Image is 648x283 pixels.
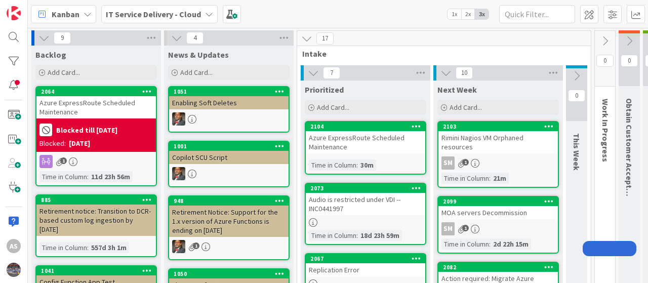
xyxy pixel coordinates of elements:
span: 3x [475,9,489,19]
div: 2082 [438,263,558,272]
div: Copilot SCU Script [169,151,289,164]
div: 2073Audio is restricted under VDI --INC0441997 [306,184,425,215]
span: Add Card... [180,68,213,77]
div: Retirement notice: Transition to DCR-based custom log ingestion by [DATE] [36,205,156,236]
span: Add Card... [450,103,482,112]
span: 0 [568,90,585,102]
span: : [489,238,491,250]
span: 4 [186,32,204,44]
span: 7 [323,67,340,79]
div: 2104 [306,122,425,131]
div: SM [441,156,455,170]
div: 2104 [310,123,425,130]
div: Time in Column [39,171,87,182]
span: Add Card... [48,68,80,77]
div: SM [441,222,455,235]
input: Quick Filter... [499,5,575,23]
div: 2099 [443,198,558,205]
div: AS [7,239,21,253]
div: 11d 23h 56m [89,171,133,182]
span: : [87,242,89,253]
span: 2x [461,9,475,19]
div: [DATE] [69,138,90,149]
div: Audio is restricted under VDI --INC0441997 [306,193,425,215]
div: 1041 [36,266,156,275]
div: 2099 [438,197,558,206]
div: Time in Column [441,173,489,184]
div: 1001 [174,143,289,150]
span: : [87,171,89,182]
span: Intake [302,49,578,59]
div: Rimini Nagios VM Orphaned resources [438,131,558,153]
div: 2064Azure ExpressRoute Scheduled Maintenance [36,87,156,118]
div: Enabling Soft Deletes [169,96,289,109]
span: News & Updates [168,50,229,60]
div: 2104Azure ExpressRoute Scheduled Maintenance [306,122,425,153]
div: 2d 22h 15m [491,238,531,250]
div: 1051Enabling Soft Deletes [169,87,289,109]
div: 1050 [174,270,289,277]
span: 1 [462,159,469,166]
b: IT Service Delivery - Cloud [106,9,201,19]
div: 2073 [306,184,425,193]
div: 2082 [443,264,558,271]
div: 21m [491,173,509,184]
div: DP [169,240,289,253]
div: 1051 [174,88,289,95]
div: 2064 [41,88,156,95]
img: DP [172,240,185,253]
div: 2067 [306,254,425,263]
div: Blocked: [39,138,66,149]
img: avatar [7,263,21,277]
div: 1050 [169,269,289,278]
div: 2103Rimini Nagios VM Orphaned resources [438,122,558,153]
span: : [489,173,491,184]
span: 1 [193,242,199,249]
span: Work In Progress [600,99,611,162]
div: SM [438,222,558,235]
span: 1 [462,225,469,231]
div: 30m [358,159,376,171]
div: SM [438,156,558,170]
img: DP [172,167,185,180]
img: DP [172,112,185,126]
b: Blocked till [DATE] [56,127,117,134]
div: 2103 [438,122,558,131]
span: 9 [54,32,71,44]
span: 17 [316,32,334,45]
div: Time in Column [441,238,489,250]
div: 1001 [169,142,289,151]
span: 0 [596,55,614,67]
div: 948 [169,196,289,206]
span: Prioritized [305,85,344,95]
img: Visit kanbanzone.com [7,6,21,20]
span: : [356,230,358,241]
div: 2064 [36,87,156,96]
span: This Week [572,133,582,171]
div: 18d 23h 59m [358,230,402,241]
span: Add Card... [317,103,349,112]
div: DP [169,167,289,180]
div: 885 [41,196,156,204]
span: : [356,159,358,171]
div: MOA servers Decommission [438,206,558,219]
div: 1051 [169,87,289,96]
div: 885Retirement notice: Transition to DCR-based custom log ingestion by [DATE] [36,195,156,236]
div: Azure ExpressRoute Scheduled Maintenance [36,96,156,118]
div: 557d 3h 1m [89,242,129,253]
div: 2067Replication Error [306,254,425,276]
div: Replication Error [306,263,425,276]
div: 2103 [443,123,558,130]
div: 948 [174,197,289,205]
span: 10 [456,67,473,79]
span: Backlog [35,50,66,60]
div: 1041 [41,267,156,274]
div: 1001Copilot SCU Script [169,142,289,164]
div: DP [169,112,289,126]
span: Next Week [437,85,477,95]
div: Time in Column [39,242,87,253]
div: 885 [36,195,156,205]
div: Azure ExpressRoute Scheduled Maintenance [306,131,425,153]
div: 948Retirement Notice: Support for the 1.x version of Azure Functions is ending on [DATE] [169,196,289,237]
span: 1x [448,9,461,19]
